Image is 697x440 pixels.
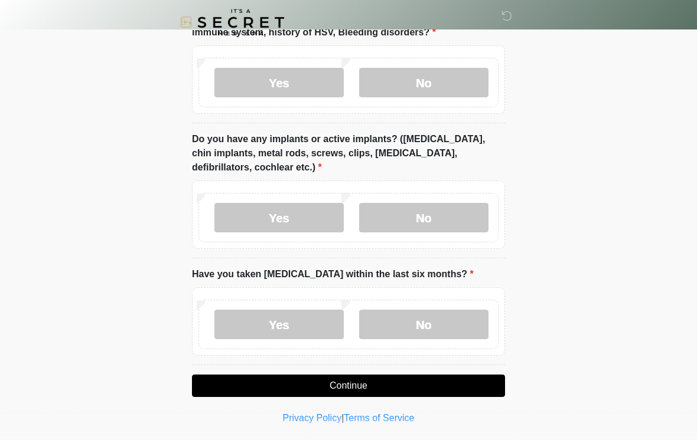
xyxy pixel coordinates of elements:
label: No [359,203,488,232]
label: Yes [214,68,344,97]
label: No [359,310,488,339]
label: No [359,68,488,97]
label: Have you taken [MEDICAL_DATA] within the last six months? [192,267,474,281]
label: Yes [214,203,344,232]
a: | [341,413,344,423]
img: It's A Secret Med Spa Logo [180,9,284,35]
button: Continue [192,375,505,397]
a: Privacy Policy [283,413,342,423]
label: Yes [214,310,344,339]
label: Do you have any implants or active implants? ([MEDICAL_DATA], chin implants, metal rods, screws, ... [192,132,505,175]
a: Terms of Service [344,413,414,423]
